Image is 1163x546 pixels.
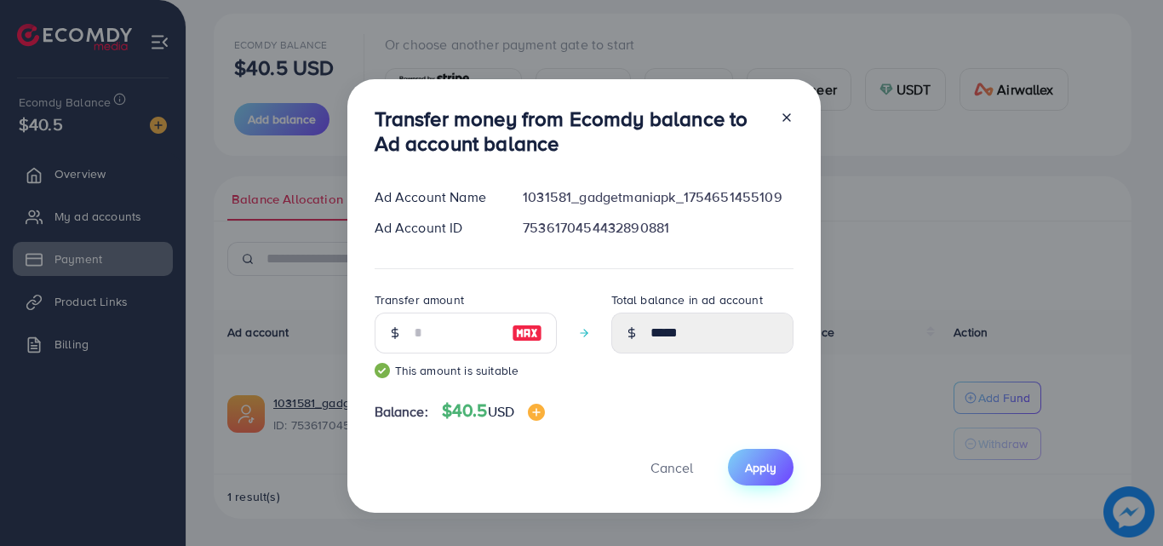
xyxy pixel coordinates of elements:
div: 7536170454432890881 [509,218,806,238]
div: Ad Account ID [361,218,510,238]
button: Apply [728,449,793,486]
span: Balance: [375,402,428,422]
h4: $40.5 [442,400,545,422]
button: Cancel [629,449,714,486]
img: image [512,323,542,343]
span: Apply [745,459,776,476]
img: guide [375,363,390,378]
h3: Transfer money from Ecomdy balance to Ad account balance [375,106,766,156]
label: Transfer amount [375,291,464,308]
small: This amount is suitable [375,362,557,379]
span: USD [488,402,514,421]
label: Total balance in ad account [611,291,763,308]
span: Cancel [650,458,693,477]
div: 1031581_gadgetmaniapk_1754651455109 [509,187,806,207]
img: image [528,404,545,421]
div: Ad Account Name [361,187,510,207]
